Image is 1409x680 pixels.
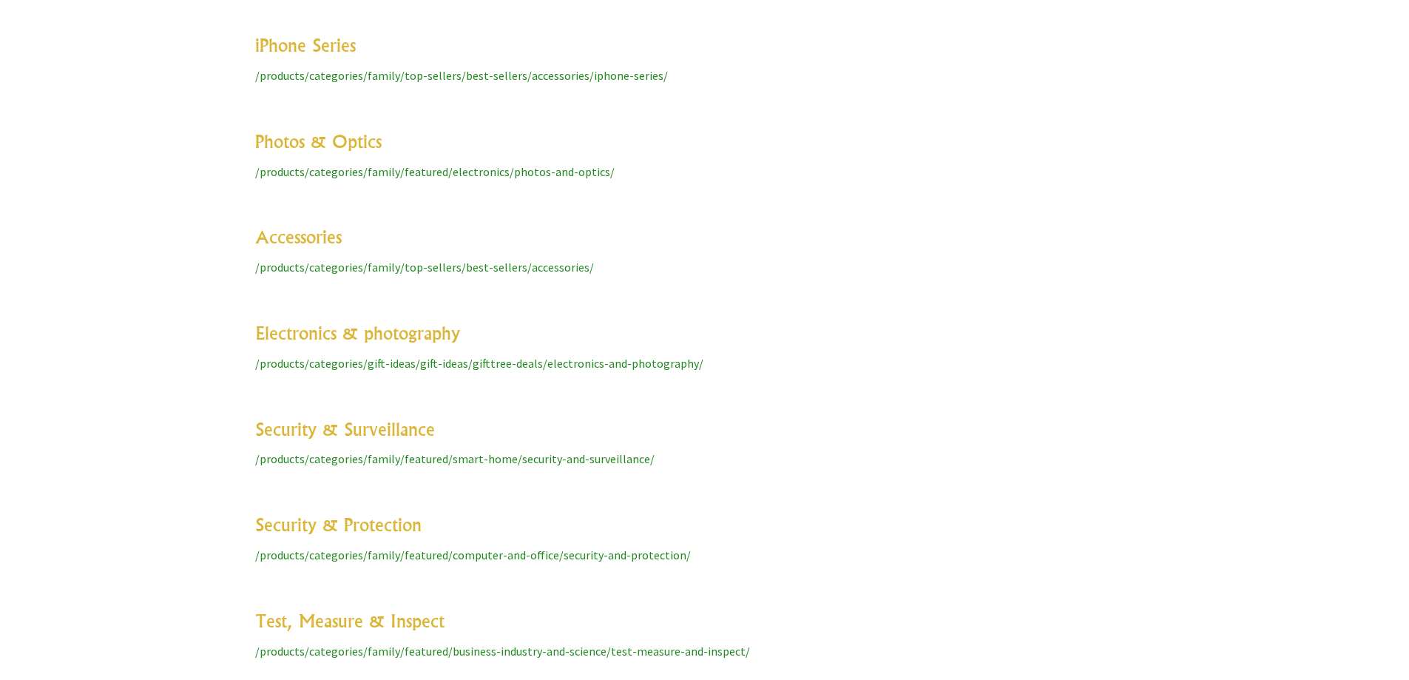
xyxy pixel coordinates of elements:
a: Security & Protection [255,514,422,536]
a: /products/categories/family/featured/electronics/photos-and-optics/ [255,164,615,179]
a: /products/categories/family/featured/business-industry-and-science/test-measure-and-inspect/ [255,644,750,659]
a: Photos & Optics [255,130,382,152]
a: /products/categories/family/featured/computer-and-office/security-and-protection/ [255,548,691,562]
a: /products/categories/family/top-sellers/best-sellers/accessories/ [255,260,594,275]
a: Test, Measure & Inspect [255,610,445,632]
a: Electronics & photography [255,322,460,344]
a: /products/categories/family/featured/smart-home/security-and-surveillance/ [255,451,655,466]
a: Security & Surveillance [255,418,435,440]
a: /products/categories/family/top-sellers/best-sellers/accessories/iphone-series/ [255,68,668,83]
a: iPhone Series [255,34,356,56]
a: Accessories [255,226,342,248]
a: /products/categories/gift-ideas/gift-ideas/gifttree-deals/electronics-and-photography/ [255,356,703,371]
